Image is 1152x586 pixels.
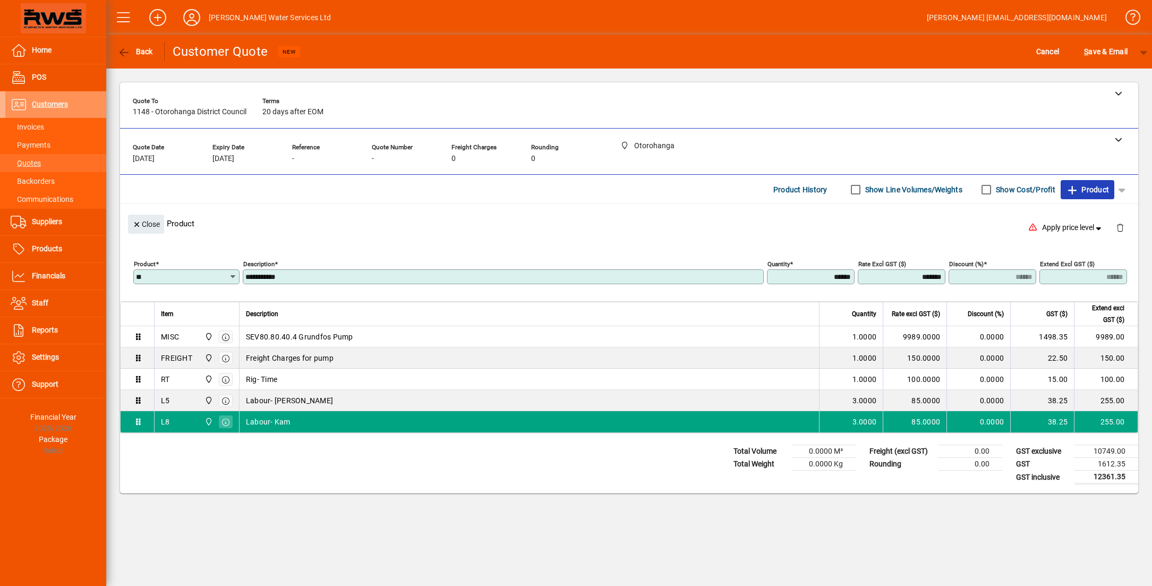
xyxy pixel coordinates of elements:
[1034,42,1062,61] button: Cancel
[32,299,48,307] span: Staff
[11,123,44,131] span: Invoices
[32,326,58,334] span: Reports
[946,326,1010,347] td: 0.0000
[1074,390,1138,411] td: 255.00
[852,417,877,427] span: 3.0000
[1036,43,1060,60] span: Cancel
[292,155,294,163] span: -
[246,353,334,363] span: Freight Charges for pump
[161,374,170,385] div: RT
[1011,445,1074,458] td: GST exclusive
[1084,47,1088,56] span: S
[202,395,214,406] span: Otorohanga
[133,155,155,163] span: [DATE]
[11,195,73,203] span: Communications
[1010,369,1074,390] td: 15.00
[946,347,1010,369] td: 0.0000
[141,8,175,27] button: Add
[1074,411,1138,432] td: 255.00
[243,260,275,268] mat-label: Description
[852,353,877,363] span: 1.0000
[202,373,214,385] span: Otorohanga
[1074,458,1138,471] td: 1612.35
[161,308,174,320] span: Item
[938,458,1002,471] td: 0.00
[863,184,962,195] label: Show Line Volumes/Weights
[1066,181,1109,198] span: Product
[5,344,106,371] a: Settings
[209,9,331,26] div: [PERSON_NAME] Water Services Ltd
[32,46,52,54] span: Home
[32,380,58,388] span: Support
[769,180,832,199] button: Product History
[5,154,106,172] a: Quotes
[1074,471,1138,484] td: 12361.35
[106,42,165,61] app-page-header-button: Back
[1081,302,1124,326] span: Extend excl GST ($)
[864,445,938,458] td: Freight (excl GST)
[115,42,156,61] button: Back
[1061,180,1114,199] button: Product
[134,260,156,268] mat-label: Product
[1046,308,1068,320] span: GST ($)
[132,216,160,233] span: Close
[946,390,1010,411] td: 0.0000
[5,136,106,154] a: Payments
[32,73,46,81] span: POS
[117,47,153,56] span: Back
[773,181,827,198] span: Product History
[1038,218,1108,237] button: Apply price level
[1107,223,1133,232] app-page-header-button: Delete
[5,317,106,344] a: Reports
[946,369,1010,390] td: 0.0000
[451,155,456,163] span: 0
[890,374,940,385] div: 100.0000
[1010,411,1074,432] td: 38.25
[39,435,67,444] span: Package
[161,332,179,342] div: MISC
[175,8,209,27] button: Profile
[890,332,940,342] div: 9989.0000
[1074,369,1138,390] td: 100.00
[852,395,877,406] span: 3.0000
[1011,458,1074,471] td: GST
[892,308,940,320] span: Rate excl GST ($)
[949,260,984,268] mat-label: Discount (%)
[938,445,1002,458] td: 0.00
[852,374,877,385] span: 1.0000
[120,204,1138,243] div: Product
[32,244,62,253] span: Products
[283,48,296,55] span: NEW
[5,190,106,208] a: Communications
[125,219,167,228] app-page-header-button: Close
[246,374,277,385] span: Rig- Time
[890,417,940,427] div: 85.0000
[792,458,856,471] td: 0.0000 Kg
[246,308,278,320] span: Description
[1084,43,1128,60] span: ave & Email
[890,395,940,406] div: 85.0000
[30,413,76,421] span: Financial Year
[11,141,50,149] span: Payments
[161,353,192,363] div: FREIGHT
[202,416,214,428] span: Otorohanga
[946,411,1010,432] td: 0.0000
[133,108,246,116] span: 1148 - Otorohanga District Council
[852,332,877,342] span: 1.0000
[5,209,106,235] a: Suppliers
[5,236,106,262] a: Products
[202,331,214,343] span: Otorohanga
[1107,215,1133,240] button: Delete
[128,215,164,234] button: Close
[968,308,1004,320] span: Discount (%)
[728,445,792,458] td: Total Volume
[5,263,106,290] a: Financials
[5,172,106,190] a: Backorders
[5,118,106,136] a: Invoices
[1074,347,1138,369] td: 150.00
[212,155,234,163] span: [DATE]
[5,64,106,91] a: POS
[32,217,62,226] span: Suppliers
[927,9,1107,26] div: [PERSON_NAME] [EMAIL_ADDRESS][DOMAIN_NAME]
[202,352,214,364] span: Otorohanga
